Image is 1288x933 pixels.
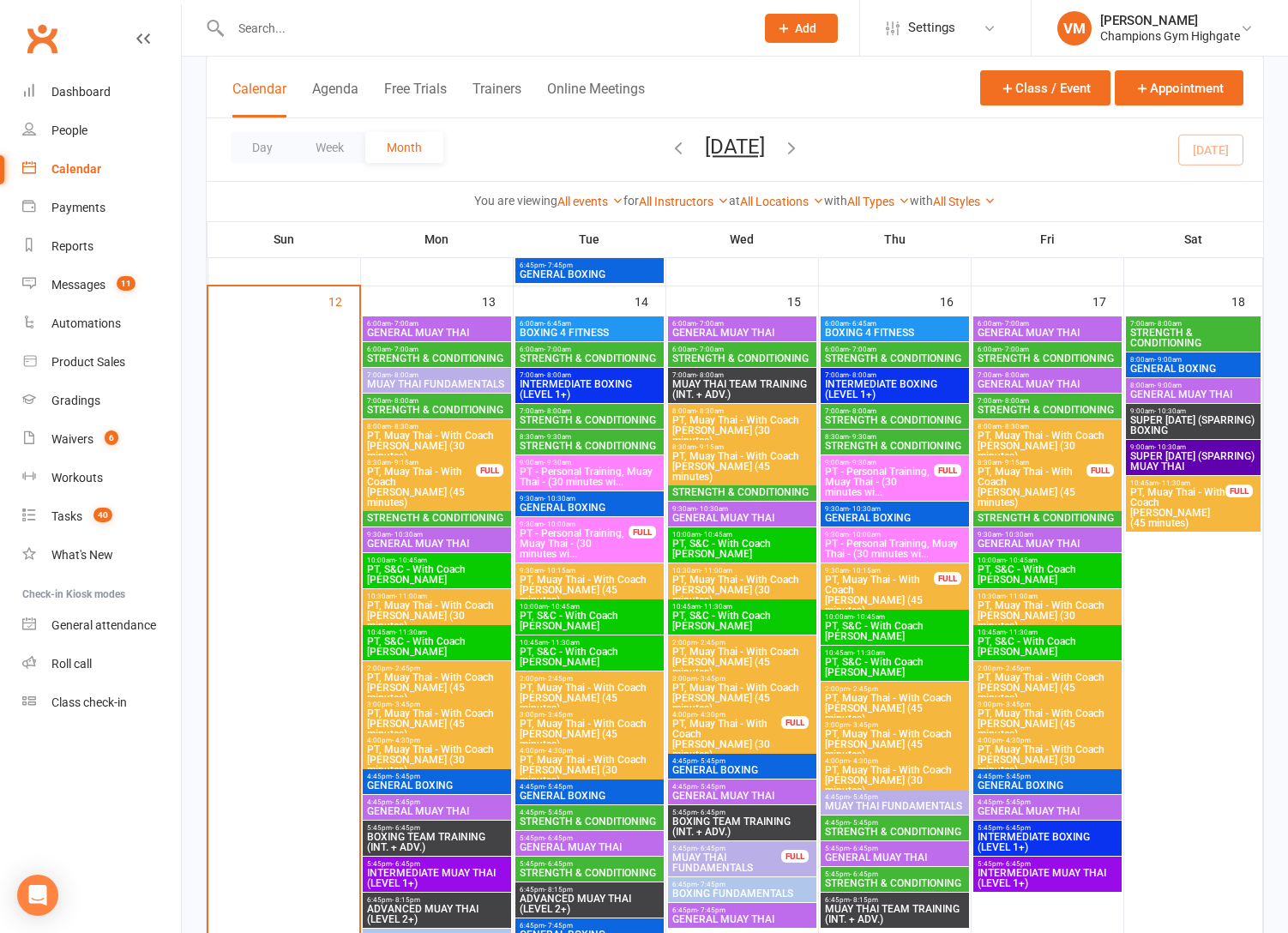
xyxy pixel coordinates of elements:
[824,693,966,724] span: PT, Muay Thai - With Coach [PERSON_NAME] (45 minutes)
[824,459,935,466] span: 9:00am
[977,737,1118,744] span: 4:00pm
[1006,629,1038,636] span: - 11:30am
[1231,286,1262,315] div: 18
[849,407,876,415] span: - 8:00am
[1129,479,1227,487] span: 10:45am
[671,407,813,415] span: 8:00am
[824,721,966,729] span: 3:00pm
[671,346,813,353] span: 6:00am
[1129,407,1258,415] span: 9:00am
[696,407,724,415] span: - 8:30am
[519,459,660,466] span: 9:00am
[519,528,629,559] span: PT - Personal Training, Muay Thai - (30 minutes wi...
[824,407,966,415] span: 7:00am
[1129,382,1258,389] span: 8:00am
[22,111,181,150] a: People
[366,423,508,430] span: 8:00am
[22,459,181,497] a: Workouts
[629,526,656,539] div: FULL
[977,379,1118,389] span: GENERAL MUAY THAI
[1002,701,1031,708] span: - 3:45pm
[934,464,961,477] div: FULL
[545,262,573,269] span: - 7:45pm
[519,441,660,451] span: STRENGTH & CONDITIONING
[391,320,418,328] span: - 7:00am
[519,269,660,280] span: GENERAL BOXING
[544,459,571,466] span: - 9:30am
[22,645,181,683] a: Roll call
[51,657,92,671] div: Roll call
[391,371,418,379] span: - 8:00am
[366,539,508,549] span: GENERAL MUAY THAI
[824,575,935,616] span: PT, Muay Thai - With Coach [PERSON_NAME] (45 minutes)
[671,611,813,631] span: PT, S&C - With Coach [PERSON_NAME]
[544,433,571,441] span: - 9:30am
[366,513,508,523] span: STRENGTH & CONDITIONING
[22,266,181,304] a: Messages 11
[548,603,580,611] span: - 10:45am
[1100,28,1240,44] div: Champions Gym Highgate
[519,371,660,379] span: 7:00am
[639,195,729,208] a: All Instructors
[1002,397,1029,405] span: - 8:00am
[22,683,181,722] a: Class kiosk mode
[1006,557,1038,564] span: - 10:45am
[853,649,885,657] span: - 11:30am
[51,695,127,709] div: Class check-in
[366,320,508,328] span: 6:00am
[519,711,660,719] span: 3:00pm
[849,371,876,379] span: - 8:00am
[366,531,508,539] span: 9:30am
[366,397,508,405] span: 7:00am
[795,21,816,35] span: Add
[482,286,513,315] div: 13
[977,405,1118,415] span: STRENGTH & CONDITIONING
[824,513,966,523] span: GENERAL BOXING
[849,346,876,353] span: - 7:00am
[696,505,728,513] span: - 10:30am
[395,629,427,636] span: - 11:30am
[51,509,82,523] div: Tasks
[392,737,420,744] span: - 4:30pm
[740,195,824,208] a: All Locations
[208,221,360,257] th: Sun
[671,371,813,379] span: 7:00am
[847,195,910,208] a: All Types
[824,729,966,760] span: PT, Muay Thai - With Coach [PERSON_NAME] (45 minutes)
[1154,382,1182,389] span: - 9:00am
[671,531,813,539] span: 10:00am
[671,639,813,647] span: 2:00pm
[824,328,966,338] span: BOXING 4 FITNESS
[671,320,813,328] span: 6:00am
[671,505,813,513] span: 9:30am
[977,430,1118,461] span: PT, Muay Thai - With Coach [PERSON_NAME] (30 minutes)
[476,464,503,477] div: FULL
[51,85,111,99] div: Dashboard
[1129,415,1258,436] span: SUPER [DATE] (SPARRING) BOXING
[51,618,156,632] div: General attendance
[824,531,966,539] span: 9:30am
[1002,459,1029,466] span: - 9:15am
[933,195,996,208] a: All Styles
[51,548,113,562] div: What's New
[1086,464,1114,477] div: FULL
[824,685,966,693] span: 2:00pm
[910,194,933,208] strong: with
[850,721,878,729] span: - 3:45pm
[519,521,629,528] span: 9:30am
[366,708,508,739] span: PT, Muay Thai - With Coach [PERSON_NAME] (45 minutes)
[696,443,724,451] span: - 9:15am
[853,613,885,621] span: - 10:45am
[519,683,660,713] span: PT, Muay Thai - With Coach [PERSON_NAME] (45 minutes)
[824,320,966,328] span: 6:00am
[519,503,660,513] span: GENERAL BOXING
[908,9,955,47] span: Settings
[849,433,876,441] span: - 9:30am
[366,379,508,389] span: MUAY THAI FUNDAMENTALS
[366,672,508,703] span: PT, Muay Thai - With Coach [PERSON_NAME] (45 minutes)
[544,521,575,528] span: - 10:00am
[977,672,1118,703] span: PT, Muay Thai - With Coach [PERSON_NAME] (45 minutes)
[547,81,645,117] button: Online Meetings
[977,600,1118,631] span: PT, Muay Thai - With Coach [PERSON_NAME] (30 minutes)
[729,194,740,208] strong: at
